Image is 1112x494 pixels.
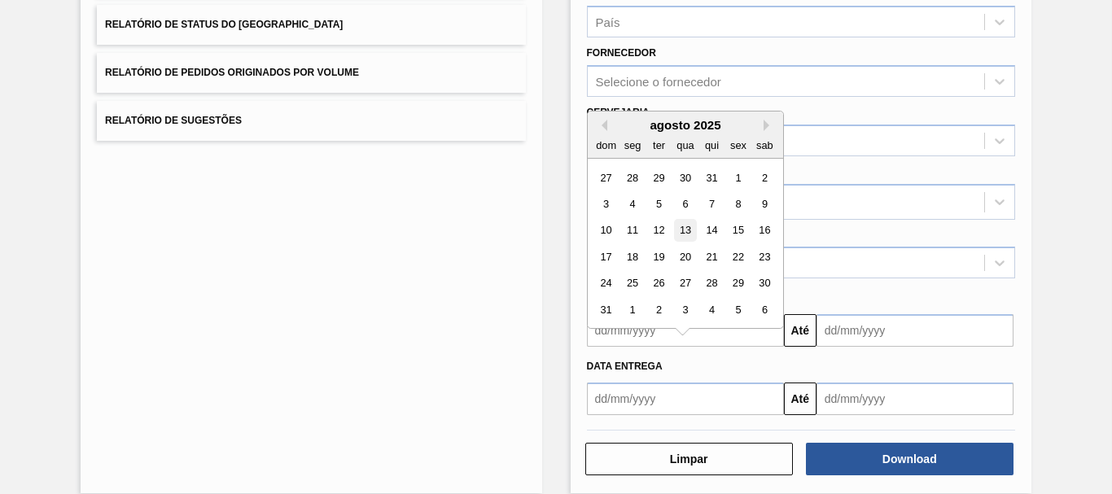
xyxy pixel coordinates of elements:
[753,167,775,189] div: Choose sábado, 2 de agosto de 2025
[753,246,775,268] div: Choose sábado, 23 de agosto de 2025
[596,75,721,89] div: Selecione o fornecedor
[674,273,696,295] div: Choose quarta-feira, 27 de agosto de 2025
[647,220,669,242] div: Choose terça-feira, 12 de agosto de 2025
[727,134,749,156] div: sex
[806,443,1013,475] button: Download
[674,134,696,156] div: qua
[700,134,722,156] div: qui
[784,383,816,415] button: Até
[727,273,749,295] div: Choose sexta-feira, 29 de agosto de 2025
[621,273,643,295] div: Choose segunda-feira, 25 de agosto de 2025
[647,246,669,268] div: Choose terça-feira, 19 de agosto de 2025
[784,314,816,347] button: Até
[674,167,696,189] div: Choose quarta-feira, 30 de julho de 2025
[753,299,775,321] div: Choose sábado, 6 de setembro de 2025
[97,5,525,45] button: Relatório de Status do [GEOGRAPHIC_DATA]
[587,47,656,59] label: Fornecedor
[621,134,643,156] div: seg
[674,299,696,321] div: Choose quarta-feira, 3 de setembro de 2025
[587,107,650,118] label: Cervejaria
[700,193,722,215] div: Choose quinta-feira, 7 de agosto de 2025
[105,115,242,126] span: Relatório de Sugestões
[595,193,617,215] div: Choose domingo, 3 de agosto de 2025
[596,120,607,131] button: Previous Month
[587,383,784,415] input: dd/mm/yyyy
[621,167,643,189] div: Choose segunda-feira, 28 de julho de 2025
[727,246,749,268] div: Choose sexta-feira, 22 de agosto de 2025
[647,193,669,215] div: Choose terça-feira, 5 de agosto de 2025
[700,273,722,295] div: Choose quinta-feira, 28 de agosto de 2025
[97,53,525,93] button: Relatório de Pedidos Originados por Volume
[105,67,359,78] span: Relatório de Pedidos Originados por Volume
[587,361,663,372] span: Data entrega
[753,134,775,156] div: sab
[753,273,775,295] div: Choose sábado, 30 de agosto de 2025
[596,15,620,29] div: País
[105,19,343,30] span: Relatório de Status do [GEOGRAPHIC_DATA]
[593,164,777,323] div: month 2025-08
[595,299,617,321] div: Choose domingo, 31 de agosto de 2025
[647,299,669,321] div: Choose terça-feira, 2 de setembro de 2025
[595,246,617,268] div: Choose domingo, 17 de agosto de 2025
[674,193,696,215] div: Choose quarta-feira, 6 de agosto de 2025
[595,134,617,156] div: dom
[764,120,775,131] button: Next Month
[595,167,617,189] div: Choose domingo, 27 de julho de 2025
[647,273,669,295] div: Choose terça-feira, 26 de agosto de 2025
[700,167,722,189] div: Choose quinta-feira, 31 de julho de 2025
[727,193,749,215] div: Choose sexta-feira, 8 de agosto de 2025
[588,118,783,132] div: agosto 2025
[816,314,1013,347] input: dd/mm/yyyy
[595,220,617,242] div: Choose domingo, 10 de agosto de 2025
[621,193,643,215] div: Choose segunda-feira, 4 de agosto de 2025
[621,299,643,321] div: Choose segunda-feira, 1 de setembro de 2025
[700,220,722,242] div: Choose quinta-feira, 14 de agosto de 2025
[621,220,643,242] div: Choose segunda-feira, 11 de agosto de 2025
[816,383,1013,415] input: dd/mm/yyyy
[727,220,749,242] div: Choose sexta-feira, 15 de agosto de 2025
[753,220,775,242] div: Choose sábado, 16 de agosto de 2025
[595,273,617,295] div: Choose domingo, 24 de agosto de 2025
[674,246,696,268] div: Choose quarta-feira, 20 de agosto de 2025
[753,193,775,215] div: Choose sábado, 9 de agosto de 2025
[700,246,722,268] div: Choose quinta-feira, 21 de agosto de 2025
[97,101,525,141] button: Relatório de Sugestões
[647,167,669,189] div: Choose terça-feira, 29 de julho de 2025
[621,246,643,268] div: Choose segunda-feira, 18 de agosto de 2025
[674,220,696,242] div: Choose quarta-feira, 13 de agosto de 2025
[647,134,669,156] div: ter
[727,167,749,189] div: Choose sexta-feira, 1 de agosto de 2025
[700,299,722,321] div: Choose quinta-feira, 4 de setembro de 2025
[585,443,793,475] button: Limpar
[727,299,749,321] div: Choose sexta-feira, 5 de setembro de 2025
